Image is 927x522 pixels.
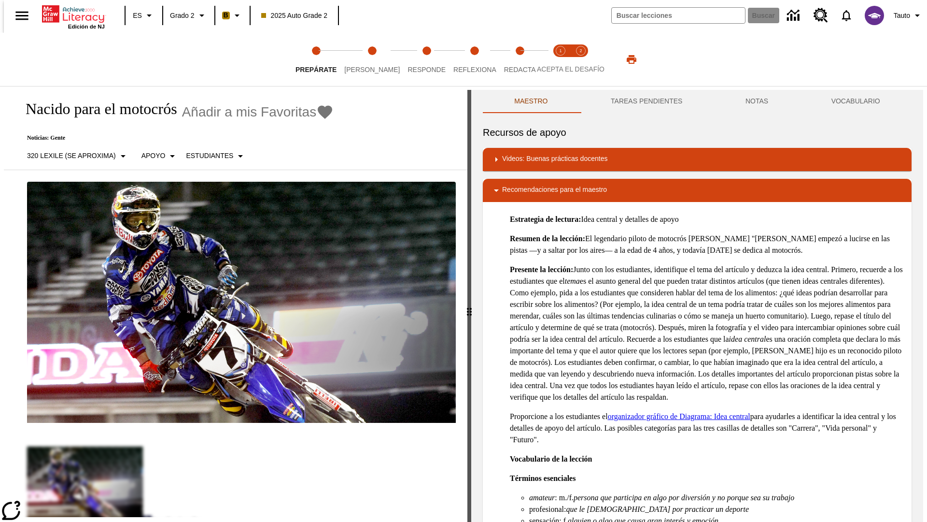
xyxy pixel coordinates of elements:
button: Lee step 2 of 5 [337,33,407,86]
button: Redacta step 5 of 5 [496,33,544,86]
p: Apoyo [141,151,166,161]
span: ACEPTA EL DESAFÍO [537,65,604,73]
button: Añadir a mis Favoritas - Nacido para el motocrós [182,103,334,120]
div: Instructional Panel Tabs [483,90,912,113]
button: VOCABULARIO [800,90,912,113]
strong: Vocabulario de la lección [510,455,592,463]
span: [PERSON_NAME] [344,66,400,73]
button: Seleccionar estudiante [182,147,250,165]
button: Acepta el desafío contesta step 2 of 2 [567,33,595,86]
em: persona que participa en algo por diversión y no porque sea su trabajo [574,493,794,502]
span: 2025 Auto Grade 2 [261,11,328,21]
button: Boost El color de la clase es anaranjado claro. Cambiar el color de la clase. [218,7,247,24]
span: ES [133,11,142,21]
span: Responde [407,66,446,73]
p: El legendario piloto de motocrós [PERSON_NAME] "[PERSON_NAME] empezó a lucirse en las pistas —y a... [510,233,904,256]
button: Responde step 3 of 5 [400,33,453,86]
button: Perfil/Configuración [890,7,927,24]
div: Portada [42,3,105,29]
p: Proporcione a los estudiantes el para ayudarles a identificar la idea central y los detalles de a... [510,411,904,446]
div: reading [4,90,467,517]
strong: Estrategia de lectura: [510,215,581,223]
button: NOTAS [714,90,800,113]
strong: Resumen de la lección: [510,234,585,243]
h6: Recursos de apoyo [483,125,912,140]
p: Recomendaciones para el maestro [502,185,607,196]
div: Videos: Buenas prácticas docentes [483,148,912,171]
strong: Términos esenciales [510,474,576,482]
span: B [224,9,228,21]
button: Grado: Grado 2, Elige un grado [166,7,211,24]
button: Prepárate step 1 of 5 [288,33,344,86]
div: activity [471,90,923,522]
button: Seleccione Lexile, 320 Lexile (Se aproxima) [23,147,133,165]
a: Notificaciones [834,3,859,28]
span: Prepárate [295,66,337,73]
a: Centro de información [781,2,808,29]
em: tema [565,277,580,285]
a: organizador gráfico de Diagrama: Idea central [608,412,750,420]
button: Maestro [483,90,579,113]
em: idea central [729,335,766,343]
button: Lenguaje: ES, Selecciona un idioma [128,7,159,24]
button: Reflexiona step 4 of 5 [446,33,504,86]
a: Centro de recursos, Se abrirá en una pestaña nueva. [808,2,834,29]
strong: Presente la lección: [510,265,573,274]
button: Abrir el menú lateral [8,1,36,30]
text: 1 [559,48,562,53]
span: Grado 2 [170,11,195,21]
img: El corredor de motocrós James Stewart vuela por los aires en su motocicleta de montaña [27,182,456,423]
button: Tipo de apoyo, Apoyo [138,147,183,165]
h1: Nacido para el motocrós [15,100,177,118]
li: profesional: [529,504,904,515]
em: que le [DEMOGRAPHIC_DATA] por practicar un deporte [566,505,749,513]
span: Edición de NJ [68,24,105,29]
span: Añadir a mis Favoritas [182,104,317,120]
span: Tauto [894,11,910,21]
text: 2 [579,48,582,53]
div: Pulsa la tecla de intro o la barra espaciadora y luego presiona las flechas de derecha e izquierd... [467,90,471,522]
p: Estudiantes [186,151,233,161]
button: Imprimir [616,51,647,68]
em: amateur [529,493,555,502]
p: Idea central y detalles de apoyo [510,214,904,225]
span: Redacta [504,66,536,73]
p: Junto con los estudiantes, identifique el tema del artículo y deduzca la idea central. Primero, r... [510,264,904,403]
p: Noticias: Gente [15,134,334,142]
p: Videos: Buenas prácticas docentes [502,154,607,165]
p: 320 Lexile (Se aproxima) [27,151,116,161]
button: Escoja un nuevo avatar [859,3,890,28]
img: avatar image [865,6,884,25]
button: TAREAS PENDIENTES [579,90,714,113]
input: Buscar campo [612,8,745,23]
div: Recomendaciones para el maestro [483,179,912,202]
span: Reflexiona [453,66,496,73]
li: : m./f. [529,492,904,504]
button: Acepta el desafío lee step 1 of 2 [547,33,575,86]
